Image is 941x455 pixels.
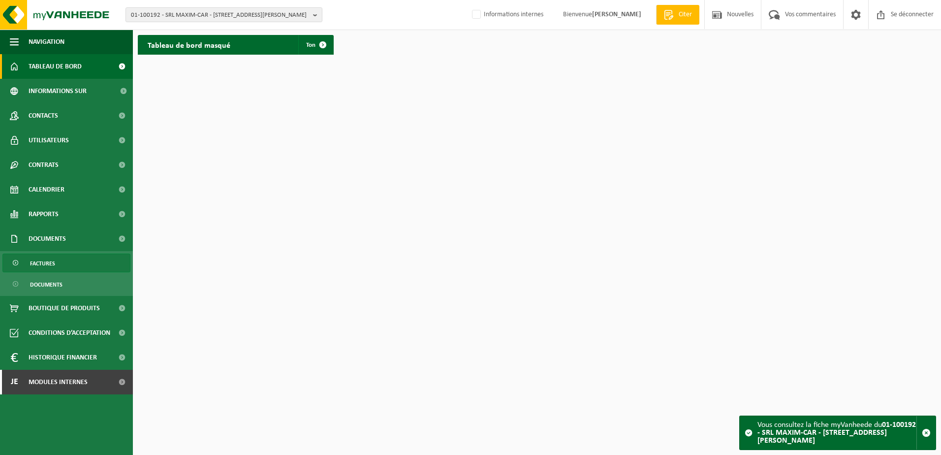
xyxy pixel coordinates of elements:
[29,227,66,251] span: Documents
[138,35,240,54] h2: Tableau de bord masqué
[29,54,82,79] span: Tableau de bord
[676,10,694,20] span: Citer
[298,35,333,55] a: Ton
[29,345,97,370] span: Historique financier
[757,421,916,445] strong: 01-100192 - SRL MAXIM-CAR - [STREET_ADDRESS][PERSON_NAME]
[30,254,55,273] span: Factures
[29,177,64,202] span: Calendrier
[29,202,59,227] span: Rapports
[29,128,69,153] span: Utilisateurs
[757,416,916,450] div: Vous consultez la fiche myVanheede du
[131,8,309,23] span: 01-100192 - SRL MAXIM-CAR - [STREET_ADDRESS][PERSON_NAME]
[306,42,315,48] span: Ton
[29,79,114,103] span: Informations sur l’entreprise
[2,275,130,293] a: Documents
[656,5,699,25] a: Citer
[29,153,59,177] span: Contrats
[10,370,19,394] span: Je
[29,296,100,321] span: Boutique de produits
[2,254,130,272] a: Factures
[29,321,110,345] span: Conditions d’acceptation
[30,275,63,294] span: Documents
[29,30,64,54] span: Navigation
[125,7,322,22] button: 01-100192 - SRL MAXIM-CAR - [STREET_ADDRESS][PERSON_NAME]
[563,11,641,18] font: Bienvenue
[592,11,641,18] strong: [PERSON_NAME]
[29,370,88,394] span: Modules internes
[470,7,543,22] label: Informations internes
[29,103,58,128] span: Contacts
